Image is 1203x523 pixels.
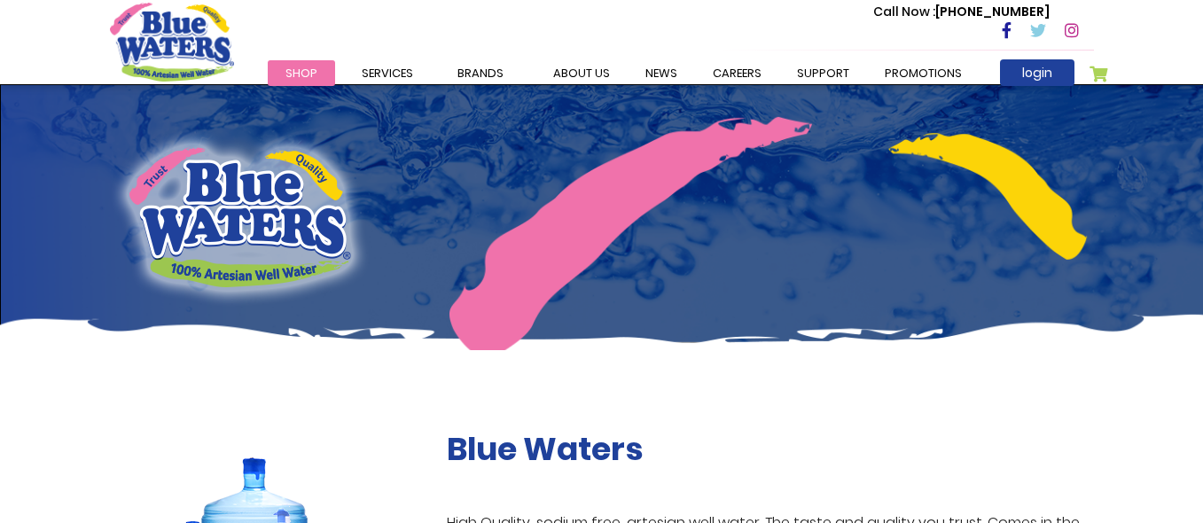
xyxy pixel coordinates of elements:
a: News [628,60,695,86]
span: Shop [285,65,317,82]
a: login [1000,59,1074,86]
a: Promotions [867,60,980,86]
span: Services [362,65,413,82]
a: support [779,60,867,86]
span: Call Now : [873,3,935,20]
p: [PHONE_NUMBER] [873,3,1050,21]
a: careers [695,60,779,86]
h2: Blue Waters [447,430,1094,468]
a: about us [535,60,628,86]
span: Brands [457,65,504,82]
a: store logo [110,3,234,81]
